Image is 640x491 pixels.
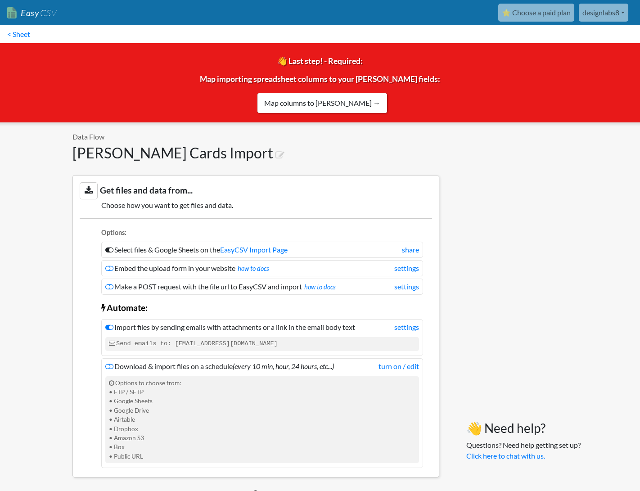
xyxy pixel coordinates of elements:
a: turn on / edit [379,361,419,372]
a: settings [394,263,419,274]
a: designlabs8 [579,4,628,22]
li: Make a POST request with the file url to EasyCSV and import [101,279,423,295]
a: Map columns to [PERSON_NAME] → [257,93,388,113]
a: settings [394,322,419,333]
h3: 👋 Need help? [466,421,581,436]
span: CSV [39,7,57,18]
p: Data Flow [72,131,439,142]
h5: Choose how you want to get files and data. [80,201,432,209]
li: Select files & Google Sheets on the [101,242,423,258]
i: (every 10 min, hour, 24 hours, etc...) [233,362,334,370]
div: Options to choose from: • FTP / SFTP • Google Sheets • Google Drive • Airtable • Dropbox • Amazon... [105,376,419,464]
code: Send emails to: [EMAIL_ADDRESS][DOMAIN_NAME] [105,337,419,351]
li: Embed the upload form in your website [101,260,423,276]
a: ⭐ Choose a paid plan [498,4,574,22]
li: Automate: [101,297,423,317]
a: EasyCSV Import Page [220,245,288,254]
a: how to docs [238,265,269,272]
a: settings [394,281,419,292]
h3: Get files and data from... [80,182,432,199]
a: EasyCSV [7,4,57,22]
a: share [402,244,419,255]
li: Download & import files on a schedule [101,358,423,468]
li: Options: [101,228,423,240]
a: Click here to chat with us. [466,451,545,460]
span: 👋 Last step! - Required: Map importing spreadsheet columns to your [PERSON_NAME] fields: [200,56,440,105]
h1: [PERSON_NAME] Cards Import [72,144,439,162]
a: how to docs [304,283,336,291]
p: Questions? Need help getting set up? [466,440,581,461]
li: Import files by sending emails with attachments or a link in the email body text [101,319,423,356]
